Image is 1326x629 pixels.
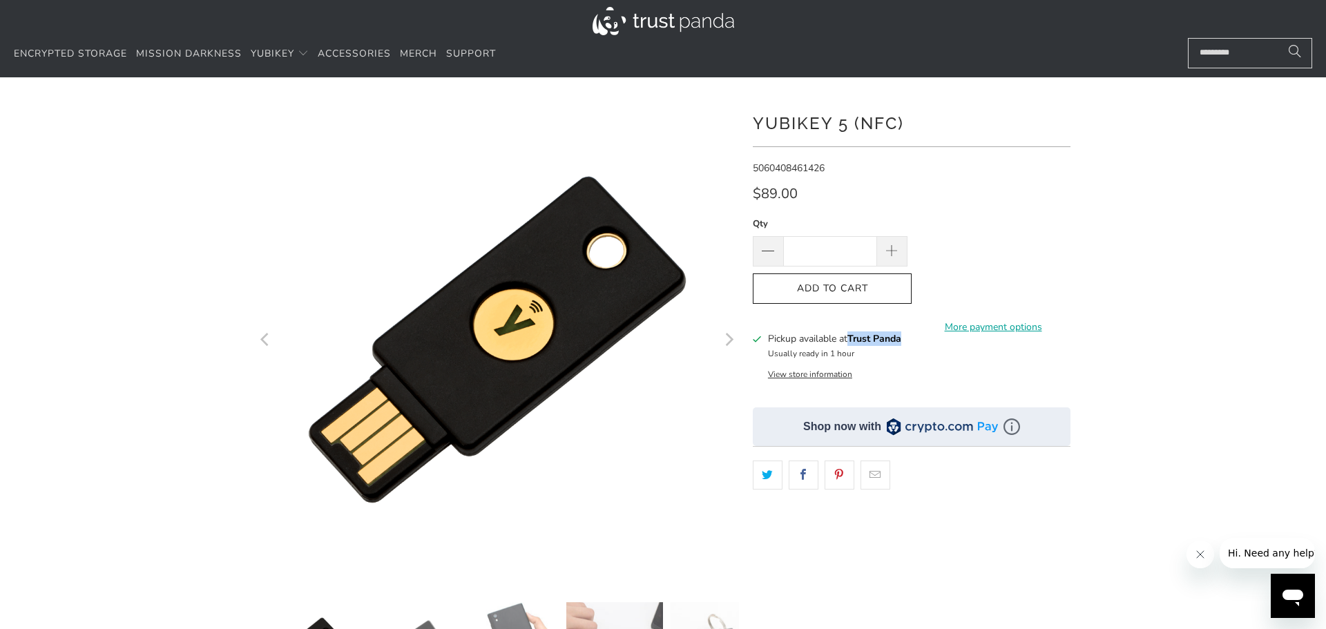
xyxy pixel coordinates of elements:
[318,47,391,60] span: Accessories
[136,38,242,70] a: Mission Darkness
[916,320,1070,335] a: More payment options
[1188,38,1312,68] input: Search...
[825,461,854,490] a: Share this on Pinterest
[847,332,901,345] b: Trust Panda
[753,273,912,304] button: Add to Cart
[803,419,881,434] div: Shop now with
[251,47,294,60] span: YubiKey
[753,216,907,231] label: Qty
[8,10,99,21] span: Hi. Need any help?
[768,331,901,346] h3: Pickup available at
[251,38,309,70] summary: YubiKey
[753,162,825,175] span: 5060408461426
[753,461,782,490] a: Share this on Twitter
[14,47,127,60] span: Encrypted Storage
[753,108,1070,136] h1: YubiKey 5 (NFC)
[753,184,798,203] span: $89.00
[1278,38,1312,68] button: Search
[446,38,496,70] a: Support
[1271,574,1315,618] iframe: Button to launch messaging window
[14,38,496,70] nav: Translation missing: en.navigation.header.main_nav
[593,7,734,35] img: Trust Panda Australia
[256,98,739,581] a: YubiKey 5 (NFC) - Trust Panda
[255,98,277,581] button: Previous
[1220,538,1315,568] iframe: Message from company
[718,98,740,581] button: Next
[768,348,854,359] small: Usually ready in 1 hour
[318,38,391,70] a: Accessories
[14,38,127,70] a: Encrypted Storage
[789,461,818,490] a: Share this on Facebook
[753,514,1070,561] iframe: Reviews Widget
[1186,541,1214,568] iframe: Close message
[136,47,242,60] span: Mission Darkness
[861,461,890,490] a: Email this to a friend
[768,369,852,380] button: View store information
[400,47,437,60] span: Merch
[767,283,897,295] span: Add to Cart
[446,47,496,60] span: Support
[400,38,437,70] a: Merch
